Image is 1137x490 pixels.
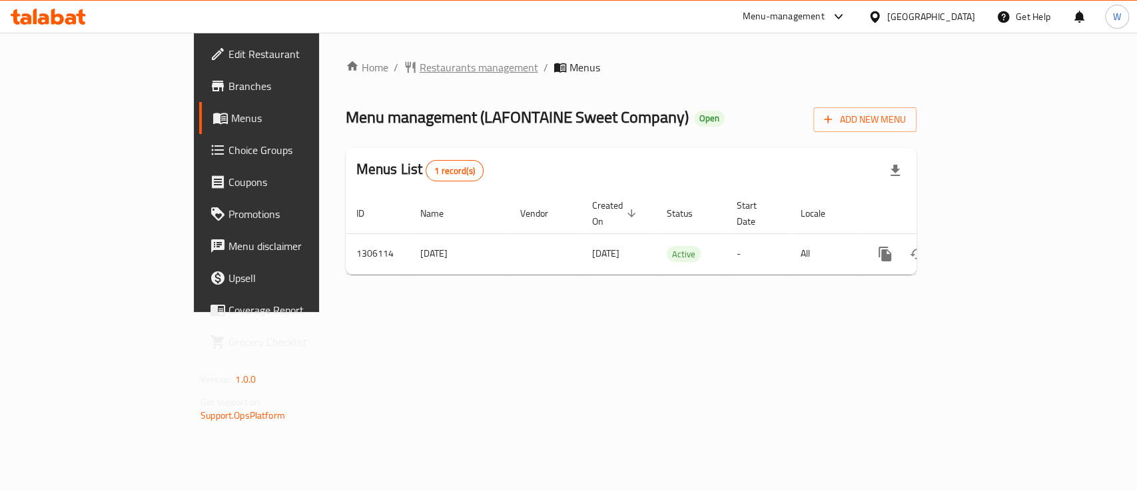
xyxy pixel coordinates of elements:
h2: Menus List [356,159,484,181]
span: Created On [592,197,640,229]
button: Change Status [901,238,933,270]
a: Menus [199,102,384,134]
button: more [869,238,901,270]
span: Menus [231,110,373,126]
div: Open [694,111,725,127]
th: Actions [859,193,1008,234]
table: enhanced table [346,193,1008,275]
a: Promotions [199,198,384,230]
a: Edit Restaurant [199,38,384,70]
span: 1 record(s) [426,165,483,177]
td: All [790,233,859,274]
a: Menu disclaimer [199,230,384,262]
span: Open [694,113,725,124]
div: Export file [879,155,911,187]
a: Upsell [199,262,384,294]
span: Menu disclaimer [228,238,373,254]
span: W [1113,9,1121,24]
span: Restaurants management [420,59,538,75]
a: Branches [199,70,384,102]
span: Coupons [228,174,373,190]
span: Start Date [737,197,774,229]
span: Get support on: [200,393,262,411]
a: Coupons [199,166,384,198]
div: Total records count [426,160,484,181]
span: [DATE] [592,245,619,262]
span: Coverage Report [228,302,373,318]
span: Menus [569,59,600,75]
span: Active [667,247,701,262]
span: ID [356,205,382,221]
td: [DATE] [410,233,510,274]
nav: breadcrumb [346,59,917,75]
li: / [544,59,548,75]
a: Grocery Checklist [199,326,384,358]
li: / [394,59,398,75]
span: Upsell [228,270,373,286]
div: Menu-management [743,9,825,25]
span: Menu management ( LAFONTAINE Sweet Company ) [346,102,689,132]
span: Status [667,205,710,221]
td: - [726,233,790,274]
button: Add New Menu [813,107,917,132]
span: Vendor [520,205,566,221]
span: Branches [228,78,373,94]
span: 1.0.0 [235,371,256,388]
a: Support.OpsPlatform [200,407,285,424]
span: Promotions [228,206,373,222]
span: Edit Restaurant [228,46,373,62]
span: Grocery Checklist [228,334,373,350]
span: Name [420,205,461,221]
a: Restaurants management [404,59,538,75]
span: Version: [200,371,233,388]
span: Choice Groups [228,142,373,158]
div: [GEOGRAPHIC_DATA] [887,9,975,24]
a: Choice Groups [199,134,384,166]
span: Add New Menu [824,111,906,128]
a: Coverage Report [199,294,384,326]
span: Locale [801,205,843,221]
